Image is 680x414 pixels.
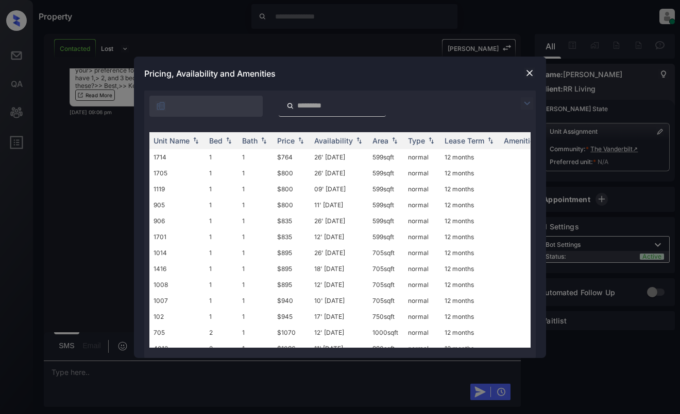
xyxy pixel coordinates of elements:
td: 1 [205,277,238,293]
img: sorting [426,137,436,144]
td: $940 [273,293,310,309]
td: $1096 [273,340,310,356]
td: 599 sqft [368,229,404,245]
img: icon-zuma [156,101,166,111]
div: Unit Name [154,136,190,145]
td: normal [404,165,440,181]
td: 1714 [149,149,205,165]
td: 1416 [149,261,205,277]
td: 1 [238,245,273,261]
td: 12 months [440,181,500,197]
td: 11' [DATE] [310,197,368,213]
td: $800 [273,197,310,213]
td: 26' [DATE] [310,213,368,229]
td: normal [404,325,440,340]
td: normal [404,229,440,245]
td: 705 sqft [368,245,404,261]
img: sorting [224,137,234,144]
td: 1 [205,149,238,165]
td: 26' [DATE] [310,165,368,181]
td: 1 [238,340,273,356]
td: 12 months [440,245,500,261]
td: 12 months [440,197,500,213]
div: Availability [314,136,353,145]
td: $835 [273,229,310,245]
td: 2 [205,340,238,356]
td: 705 sqft [368,293,404,309]
td: 1 [205,261,238,277]
td: 599 sqft [368,165,404,181]
td: 1 [238,165,273,181]
td: 1705 [149,165,205,181]
img: icon-zuma [521,97,533,110]
td: normal [404,340,440,356]
td: 1 [238,213,273,229]
td: normal [404,149,440,165]
td: 12' [DATE] [310,325,368,340]
td: 1119 [149,181,205,197]
div: Bed [209,136,223,145]
div: Lease Term [445,136,484,145]
td: $895 [273,261,310,277]
td: 1 [238,181,273,197]
td: 990 sqft [368,340,404,356]
td: $800 [273,181,310,197]
td: 10' [DATE] [310,293,368,309]
td: 1 [205,197,238,213]
td: 12 months [440,309,500,325]
td: 1 [205,181,238,197]
img: sorting [191,137,201,144]
td: 1 [205,293,238,309]
img: sorting [389,137,400,144]
div: Pricing, Availability and Amenities [134,57,546,91]
td: normal [404,309,440,325]
td: 1 [238,325,273,340]
div: Amenities [504,136,538,145]
td: 1 [238,261,273,277]
td: 1 [205,213,238,229]
td: 1 [238,309,273,325]
img: icon-zuma [286,101,294,111]
div: Type [408,136,425,145]
td: 1 [205,165,238,181]
td: 12 months [440,293,500,309]
td: $800 [273,165,310,181]
div: Price [277,136,295,145]
td: 26' [DATE] [310,245,368,261]
td: 11' [DATE] [310,340,368,356]
img: sorting [259,137,269,144]
td: 12 months [440,340,500,356]
td: 102 [149,309,205,325]
td: normal [404,197,440,213]
td: 12 months [440,149,500,165]
td: $835 [273,213,310,229]
td: 18' [DATE] [310,261,368,277]
td: normal [404,213,440,229]
td: 1701 [149,229,205,245]
td: 26' [DATE] [310,149,368,165]
td: $1070 [273,325,310,340]
td: 1008 [149,277,205,293]
td: 4012 [149,340,205,356]
td: 12 months [440,165,500,181]
td: 1014 [149,245,205,261]
td: 750 sqft [368,309,404,325]
div: Bath [242,136,258,145]
td: 1 [238,149,273,165]
td: $945 [273,309,310,325]
td: 12 months [440,213,500,229]
td: normal [404,277,440,293]
td: normal [404,181,440,197]
td: $895 [273,277,310,293]
img: sorting [354,137,364,144]
td: 599 sqft [368,149,404,165]
img: close [524,68,535,78]
td: normal [404,245,440,261]
td: 1 [238,197,273,213]
td: normal [404,261,440,277]
td: 12 months [440,325,500,340]
td: 1 [205,229,238,245]
td: 1000 sqft [368,325,404,340]
td: 12 months [440,277,500,293]
td: 705 sqft [368,277,404,293]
